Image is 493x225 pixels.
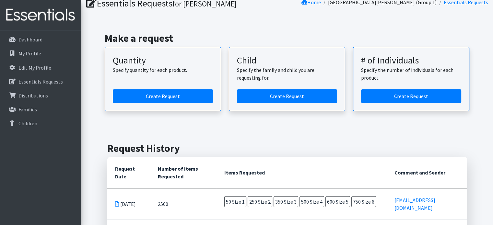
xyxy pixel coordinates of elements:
[299,196,324,207] span: 500 Size 4
[237,89,337,103] a: Create a request for a child or family
[113,66,213,74] p: Specify quantity for each product.
[18,92,48,99] p: Distributions
[3,4,78,26] img: HumanEssentials
[150,188,217,219] td: 2500
[387,157,467,188] th: Comment and Sender
[18,106,37,113] p: Families
[18,64,51,71] p: Edit My Profile
[107,157,150,188] th: Request Date
[3,103,78,116] a: Families
[3,75,78,88] a: Essentials Requests
[217,157,387,188] th: Items Requested
[325,196,350,207] span: 600 Size 5
[361,66,461,82] p: Specify the number of individuals for each product.
[237,66,337,82] p: Specify the family and child you are requesting for.
[18,50,41,57] p: My Profile
[107,188,150,219] td: [DATE]
[351,196,376,207] span: 750 Size 6
[224,196,246,207] span: 50 Size 1
[3,117,78,130] a: Children
[394,197,435,211] a: [EMAIL_ADDRESS][DOMAIN_NAME]
[3,61,78,74] a: Edit My Profile
[107,142,467,154] h2: Request History
[274,196,298,207] span: 350 Size 3
[113,89,213,103] a: Create a request by quantity
[3,47,78,60] a: My Profile
[18,120,37,127] p: Children
[361,89,461,103] a: Create a request by number of individuals
[150,157,217,188] th: Number of Items Requested
[3,89,78,102] a: Distributions
[237,55,337,66] h3: Child
[248,196,272,207] span: 250 Size 2
[3,33,78,46] a: Dashboard
[361,55,461,66] h3: # of Individuals
[113,55,213,66] h3: Quantity
[18,36,42,43] p: Dashboard
[105,32,469,44] h2: Make a request
[18,78,63,85] p: Essentials Requests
